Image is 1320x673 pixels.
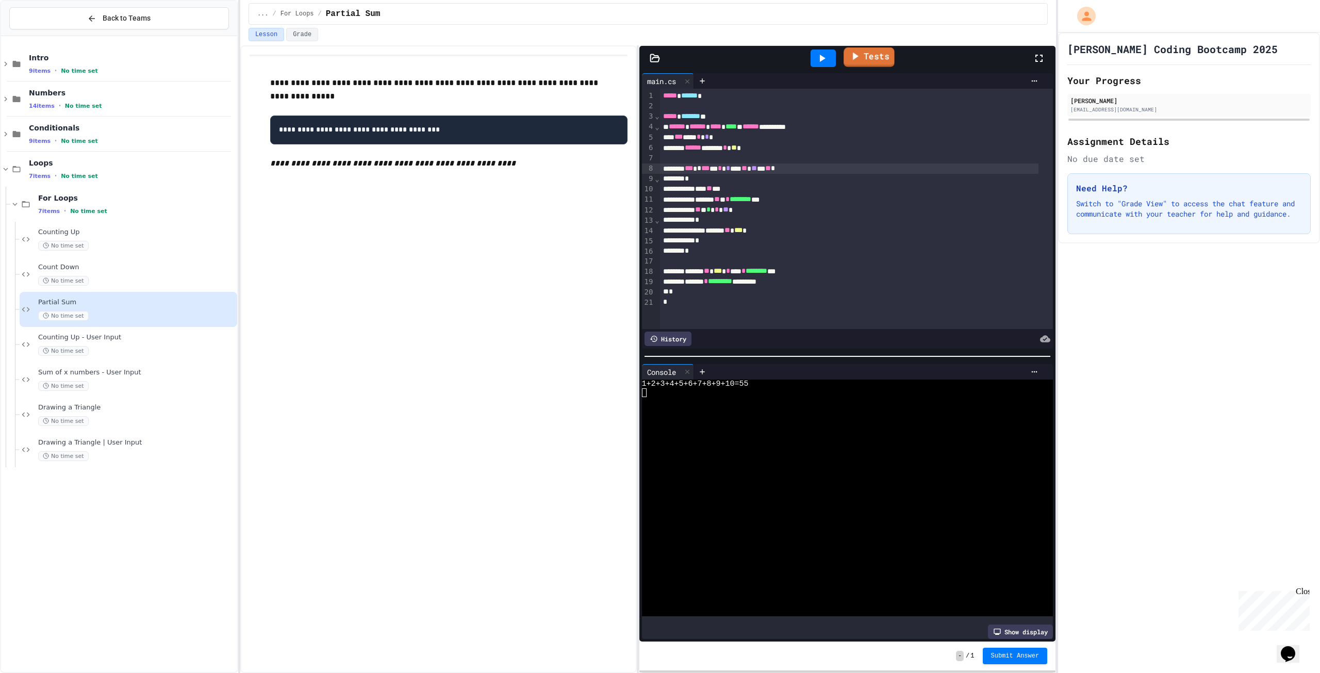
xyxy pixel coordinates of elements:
span: No time set [38,276,89,286]
span: ... [257,10,269,18]
span: • [55,172,57,180]
span: Counting Up [38,228,235,237]
div: [EMAIL_ADDRESS][DOMAIN_NAME] [1070,106,1308,113]
span: Fold line [654,123,659,131]
span: No time set [38,311,89,321]
div: 11 [642,194,655,205]
span: 14 items [29,103,55,109]
span: 9 items [29,68,51,74]
div: Console [642,367,681,377]
span: • [55,137,57,145]
span: No time set [38,416,89,426]
span: Partial Sum [326,8,381,20]
div: 8 [642,163,655,174]
span: Drawing a Triangle | User Input [38,438,235,447]
span: • [64,207,66,215]
span: - [956,651,964,661]
h2: Assignment Details [1067,134,1311,149]
span: No time set [38,451,89,461]
div: main.cs [642,73,694,89]
a: Tests [844,47,895,67]
span: • [59,102,61,110]
span: 9 items [29,138,51,144]
span: / [318,10,322,18]
div: main.cs [642,76,681,87]
span: Fold line [654,216,659,224]
div: 12 [642,205,655,216]
span: Numbers [29,88,235,97]
span: / [966,652,969,660]
span: For Loops [280,10,314,18]
span: For Loops [38,193,235,203]
span: 1 [970,652,974,660]
div: 7 [642,153,655,163]
button: Back to Teams [9,7,229,29]
div: 16 [642,247,655,257]
span: No time set [61,68,98,74]
div: Console [642,364,694,380]
div: 10 [642,184,655,194]
span: No time set [38,346,89,356]
div: Show display [988,625,1053,639]
span: 7 items [38,208,60,215]
div: 19 [642,277,655,287]
div: 17 [642,256,655,267]
div: 3 [642,111,655,122]
div: 13 [642,216,655,226]
button: Submit Answer [983,648,1048,664]
span: • [55,67,57,75]
div: 18 [642,267,655,277]
span: No time set [61,138,98,144]
h2: Your Progress [1067,73,1311,88]
span: / [273,10,276,18]
div: Chat with us now!Close [4,4,71,65]
span: Back to Teams [103,13,151,24]
span: Loops [29,158,235,168]
div: 1 [642,91,655,101]
iframe: chat widget [1277,632,1310,663]
div: 9 [642,174,655,184]
span: Count Down [38,263,235,272]
span: No time set [65,103,102,109]
div: 4 [642,122,655,132]
span: Submit Answer [991,652,1039,660]
div: 20 [642,287,655,298]
span: No time set [38,241,89,251]
span: Intro [29,53,235,62]
span: Fold line [654,175,659,183]
div: My Account [1066,4,1098,28]
span: 7 items [29,173,51,179]
span: No time set [70,208,107,215]
h3: Need Help? [1076,182,1302,194]
span: Partial Sum [38,298,235,307]
button: Lesson [249,28,284,41]
div: 5 [642,133,655,143]
span: Drawing a Triangle [38,403,235,412]
div: 15 [642,236,655,247]
div: No due date set [1067,153,1311,165]
span: Sum of x numbers - User Input [38,368,235,377]
div: History [645,332,691,346]
div: 21 [642,298,655,308]
span: Conditionals [29,123,235,133]
span: Counting Up - User Input [38,333,235,342]
div: [PERSON_NAME] [1070,96,1308,105]
span: Fold line [654,112,659,120]
span: No time set [61,173,98,179]
button: Grade [286,28,318,41]
div: 2 [642,101,655,111]
span: No time set [38,381,89,391]
div: 14 [642,226,655,236]
span: 1+2+3+4+5+6+7+8+9+10=55 [642,380,749,388]
iframe: chat widget [1234,587,1310,631]
div: 6 [642,143,655,153]
p: Switch to "Grade View" to access the chat feature and communicate with your teacher for help and ... [1076,199,1302,219]
h1: [PERSON_NAME] Coding Bootcamp 2025 [1067,42,1278,56]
